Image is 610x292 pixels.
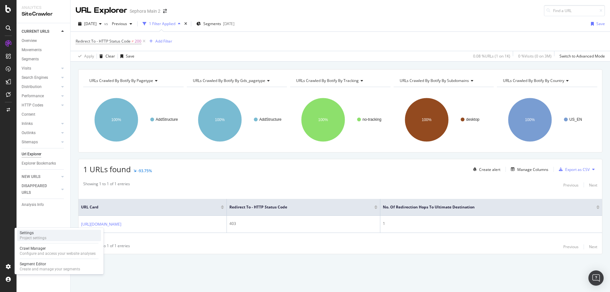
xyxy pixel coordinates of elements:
[109,21,127,26] span: Previous
[84,21,97,26] span: 2025 Sep. 2nd
[503,78,564,83] span: URLs Crawled By Botify By country
[20,251,96,256] div: Configure and access your website analyses
[223,21,234,26] div: [DATE]
[565,167,590,172] div: Export as CSV
[229,204,365,210] span: Redirect To - HTTP Status Code
[394,92,494,147] div: A chart.
[383,221,600,227] div: 1
[192,76,281,86] h4: URLs Crawled By Botify By gds_pagetype
[502,76,592,86] h4: URLs Crawled By Botify By country
[22,5,65,10] div: Analytics
[187,92,287,147] svg: A chart.
[22,47,42,53] div: Movements
[525,118,535,122] text: 100%
[135,37,141,46] span: 200
[22,183,54,196] div: DISAPPEARED URLS
[22,10,65,18] div: SiteCrawler
[563,244,579,249] div: Previous
[588,270,604,286] div: Open Intercom Messenger
[155,38,172,44] div: Add Filter
[126,53,134,59] div: Save
[22,151,41,158] div: Url Explorer
[215,118,225,122] text: 100%
[22,160,56,167] div: Explorer Bookmarks
[422,118,431,122] text: 100%
[22,93,59,99] a: Performance
[22,111,66,118] a: Content
[22,84,42,90] div: Distribution
[22,201,66,208] a: Analysis Info
[22,120,33,127] div: Inlinks
[22,56,66,63] a: Segments
[22,28,59,35] a: CURRENT URLS
[229,221,377,227] div: 403
[105,53,115,59] div: Clear
[589,181,597,189] button: Next
[20,246,96,251] div: Crawl Manager
[138,168,152,173] div: -93.75%
[556,164,590,174] button: Export as CSV
[22,130,59,136] a: Outlinks
[132,38,134,44] span: ≠
[17,245,101,257] a: Crawl ManagerConfigure and access your website analyses
[88,76,178,86] h4: URLs Crawled By Botify By pagetype
[81,204,219,210] span: URL Card
[22,28,49,35] div: CURRENT URLS
[559,53,605,59] div: Switch to Advanced Mode
[147,37,172,45] button: Add Filter
[473,53,510,59] div: 0.08 % URLs ( 1 on 1K )
[97,51,115,61] button: Clear
[76,38,131,44] span: Redirect To - HTTP Status Code
[557,51,605,61] button: Switch to Advanced Mode
[76,19,104,29] button: [DATE]
[163,9,167,13] div: arrow-right-arrow-left
[400,78,469,83] span: URLs Crawled By Botify By subdomains
[22,65,31,72] div: Visits
[22,47,66,53] a: Movements
[383,204,587,210] span: No. of Redirection Hops To Ultimate Destination
[193,78,265,83] span: URLs Crawled By Botify By gds_pagetype
[296,78,359,83] span: URLs Crawled By Botify By tracking
[194,19,237,29] button: Segments[DATE]
[589,182,597,188] div: Next
[569,117,582,122] text: US_EN
[22,74,48,81] div: Search Engines
[517,167,548,172] div: Manage Columns
[466,117,479,122] text: desktop
[89,78,153,83] span: URLs Crawled By Botify By pagetype
[20,235,46,241] div: Project settings
[363,117,381,122] text: no-tracking
[22,151,66,158] a: Url Explorer
[183,21,188,27] div: times
[563,181,579,189] button: Previous
[259,117,281,122] text: AddStructure
[588,19,605,29] button: Save
[544,5,605,16] input: Find a URL
[203,21,221,26] span: Segments
[22,173,59,180] a: NEW URLS
[112,118,121,122] text: 100%
[22,139,59,146] a: Sitemaps
[84,53,94,59] div: Apply
[76,5,127,16] div: URL Explorer
[22,160,66,167] a: Explorer Bookmarks
[518,53,552,59] div: 0 % Visits ( 0 on 3M )
[596,21,605,26] div: Save
[589,244,597,249] div: Next
[22,130,36,136] div: Outlinks
[140,19,183,29] button: 1 Filter Applied
[149,21,175,26] div: 1 Filter Applied
[22,102,59,109] a: HTTP Codes
[22,120,59,127] a: Inlinks
[22,183,59,196] a: DISAPPEARED URLS
[118,51,134,61] button: Save
[398,76,488,86] h4: URLs Crawled By Botify By subdomains
[22,102,43,109] div: HTTP Codes
[22,84,59,90] a: Distribution
[130,8,160,14] div: Sephora Main 2
[20,230,46,235] div: Settings
[290,92,390,147] svg: A chart.
[83,181,130,189] div: Showing 1 to 1 of 1 entries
